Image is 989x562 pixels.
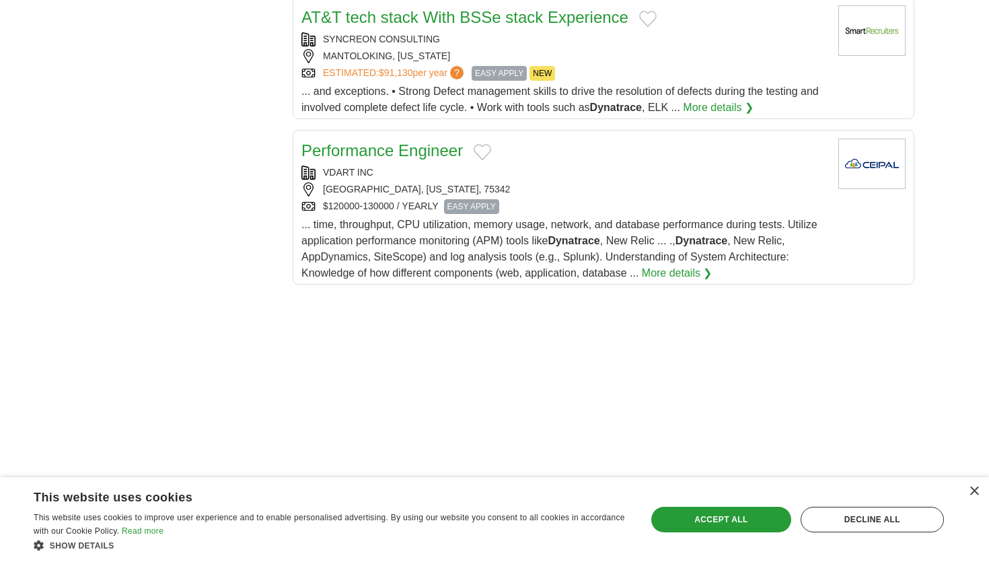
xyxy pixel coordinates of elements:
span: EASY APPLY [472,66,527,81]
div: This website uses cookies [34,485,595,505]
div: MANTOLOKING, [US_STATE] [301,49,828,63]
div: SYNCREON CONSULTING [301,32,828,46]
img: Company logo [838,5,906,56]
a: Read more, opens a new window [122,526,163,536]
div: Close [969,487,979,497]
strong: Dynatrace [675,235,727,246]
span: ... time, throughput, CPU utilization, memory usage, network, and database performance during tes... [301,219,817,279]
a: More details ❯ [642,265,712,281]
span: EASY APPLY [444,199,499,214]
a: ESTIMATED:$91,130per year? [323,66,466,81]
a: More details ❯ [683,100,754,116]
div: [GEOGRAPHIC_DATA], [US_STATE], 75342 [301,182,828,197]
div: VDART INC [301,166,828,180]
div: Show details [34,538,628,552]
img: Company logo [838,139,906,189]
span: ... and exceptions. • Strong Defect management skills to drive the resolution of defects during t... [301,85,819,113]
strong: Dynatrace [590,102,642,113]
div: Accept all [651,507,791,532]
span: ? [450,66,464,79]
a: Performance Engineer [301,141,463,160]
span: This website uses cookies to improve user experience and to enable personalised advertising. By u... [34,513,625,536]
span: NEW [529,66,555,81]
a: AT&T tech stack With BSSe stack Experience [301,8,628,26]
div: $120000-130000 / YEARLY [301,199,828,214]
button: Add to favorite jobs [474,144,491,160]
span: Show details [50,541,114,551]
strong: Dynatrace [548,235,599,246]
div: Decline all [801,507,944,532]
span: $91,130 [379,67,413,78]
button: Add to favorite jobs [639,11,657,27]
